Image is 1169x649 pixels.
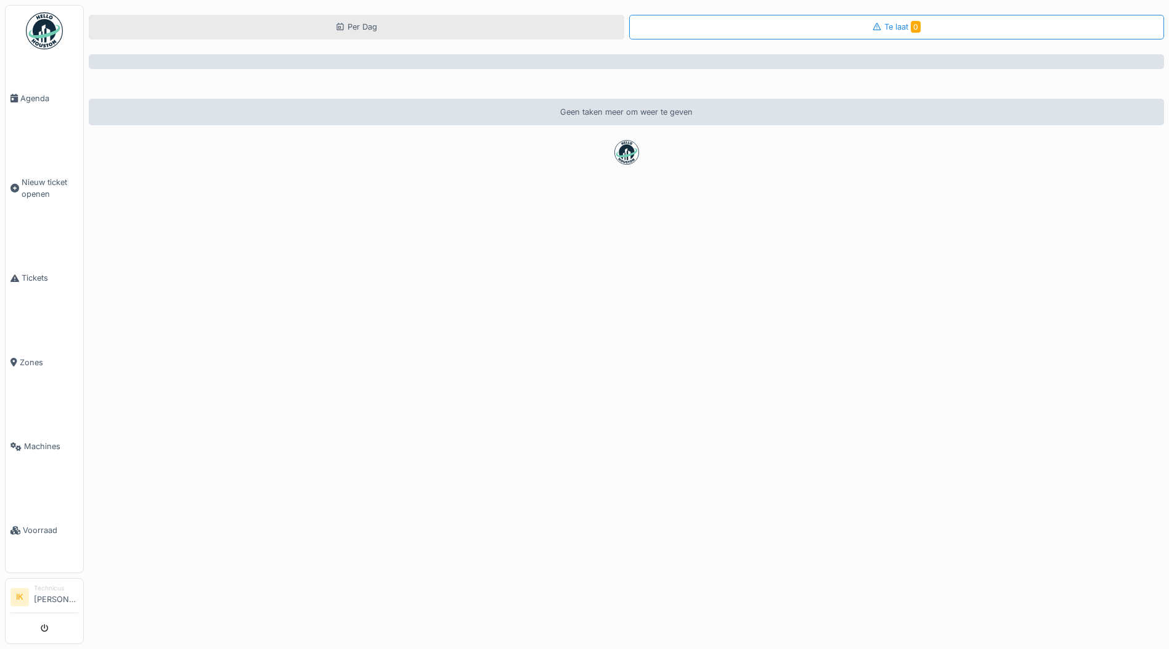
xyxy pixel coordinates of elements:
[6,236,83,320] a: Tickets
[23,524,78,536] span: Voorraad
[911,21,921,33] span: 0
[6,56,83,140] a: Agenda
[34,584,78,610] li: [PERSON_NAME]
[6,489,83,573] a: Voorraad
[20,93,78,104] span: Agenda
[6,140,83,236] a: Nieuw ticket openen
[884,22,921,31] span: Te laat
[10,588,29,606] li: IK
[26,12,63,49] img: Badge_color-CXgf-gQk.svg
[20,357,78,368] span: Zones
[22,176,78,200] span: Nieuw ticket openen
[34,584,78,593] div: Technicus
[335,21,377,33] div: Per Dag
[10,584,78,613] a: IK Technicus[PERSON_NAME]
[24,440,78,452] span: Machines
[89,99,1164,125] div: Geen taken meer om weer te geven
[6,320,83,404] a: Zones
[614,140,639,165] img: badge-BVDL4wpA.svg
[22,272,78,284] span: Tickets
[6,405,83,489] a: Machines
